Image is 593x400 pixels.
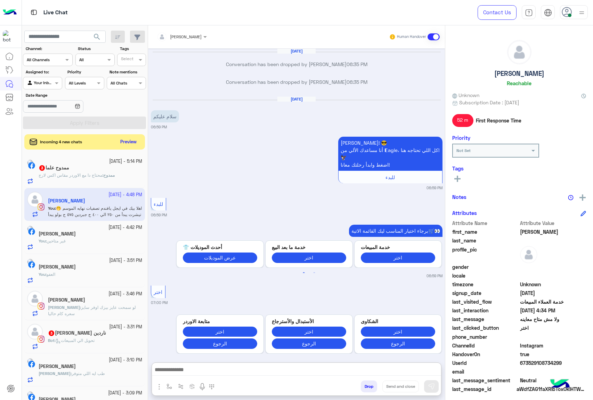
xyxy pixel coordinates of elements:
span: last_message [452,315,519,323]
button: اختر [272,327,346,337]
span: اختر [154,289,162,295]
button: search [89,31,106,46]
label: Status [78,46,114,52]
span: search [93,33,101,41]
span: ولا مش متاح معاينه [520,315,586,323]
span: First Response Time [476,117,521,124]
span: null [520,263,586,271]
span: 06:35 PM [347,61,367,67]
span: UserId [452,359,519,367]
span: locale [452,272,519,279]
span: phone_number [452,333,519,341]
span: true [520,351,586,358]
img: picture [27,259,33,265]
button: اختر [361,327,435,337]
button: Preview [117,137,140,147]
b: Not Set [456,148,471,153]
span: 673529108734299 [520,359,586,367]
span: profile_pic [452,246,519,262]
button: اختر [183,327,257,337]
h6: Tags [452,165,586,171]
h5: Ahmed Elshehry [39,231,76,237]
span: غير متاحين [47,238,66,243]
label: Date Range [26,92,104,98]
span: خدمة العملاء المبيعات [520,298,586,305]
span: last_name [452,237,519,244]
img: send message [428,383,435,390]
img: send voice note [198,383,206,391]
img: hulul-logo.png [548,372,572,397]
span: [PERSON_NAME] [39,371,71,376]
small: 06:59 PM [151,124,167,130]
button: select flow [164,381,175,392]
p: الشكاوى [361,318,435,325]
span: aWdfZAG1faXRlbToxOklHTWVzc2FnZAUlEOjE3ODQxNDAxOTYyNzg0NDQyOjM0MDI4MjM2Njg0MTcxMDMwMTI0NDI1OTg4MzQ... [517,385,586,393]
img: select flow [166,384,172,389]
button: عرض الموديلات [183,253,257,263]
button: Apply Filters [23,117,146,129]
img: create order [189,384,195,389]
small: [DATE] - 3:46 PM [108,291,142,297]
button: اختر [361,253,435,263]
span: 2025-10-04T13:34:46.70926Z [520,307,586,314]
img: Instagram [38,303,44,310]
img: picture [27,226,33,232]
span: طب ايه اللي متوفر [72,371,105,376]
p: 3/10/2025, 6:59 PM [338,137,442,171]
h5: Shawkat Mohamed [39,264,76,270]
div: Select [120,56,133,64]
h6: Notes [452,194,466,200]
span: للبدء [154,201,163,207]
button: الرجوع [272,338,346,349]
span: signup_date [452,289,519,297]
b: : [48,338,56,343]
label: Priority [67,69,103,75]
span: HandoverOn [452,351,519,358]
button: اختر [272,253,346,263]
a: tab [522,5,536,20]
span: 06:35 PM [347,79,367,85]
img: defaultAdmin.png [27,324,43,339]
img: defaultAdmin.png [520,246,537,263]
small: Human Handover [397,34,426,40]
p: أحدث الموديلات 👕 [183,243,257,251]
p: 3/10/2025, 6:59 PM [349,225,442,237]
small: 06:59 PM [427,273,442,279]
span: null [520,368,586,375]
label: Note mentions [109,69,145,75]
img: defaultAdmin.png [27,291,43,306]
h5: Omar Saif [39,363,76,369]
img: Logo [3,5,17,20]
p: خدمة المبيعات [361,243,435,251]
p: الأستبدال والأسترجاع [272,318,346,325]
span: Subscription Date : [DATE] [459,99,519,106]
h6: [DATE] [277,49,316,54]
span: Unknown [520,281,586,288]
span: Bot [48,338,55,343]
span: للبدء [385,174,395,180]
h5: [PERSON_NAME] [494,70,544,78]
button: 1 of 2 [300,270,307,277]
b: : [102,173,115,178]
span: first_name [452,228,519,235]
p: متابعة الاوردر [183,318,257,325]
img: tab [525,9,533,17]
button: الرجوع [361,338,435,349]
h6: Priority [452,135,470,141]
span: اختر [520,324,586,331]
img: picture [27,358,33,365]
button: Drop [361,381,377,392]
b: : [39,238,47,243]
img: Trigger scenario [178,384,184,389]
span: 3 [49,330,54,336]
img: picture [27,391,33,398]
img: profile [577,8,586,17]
small: [DATE] - 3:31 PM [109,324,142,330]
img: add [579,194,586,201]
p: Conversation has been dropped by [PERSON_NAME] [151,78,442,86]
span: You [39,272,46,277]
h5: ممدوح علما [39,165,69,171]
small: 06:59 PM [427,185,442,191]
img: 713415422032625 [3,30,15,43]
img: Facebook [28,261,35,268]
